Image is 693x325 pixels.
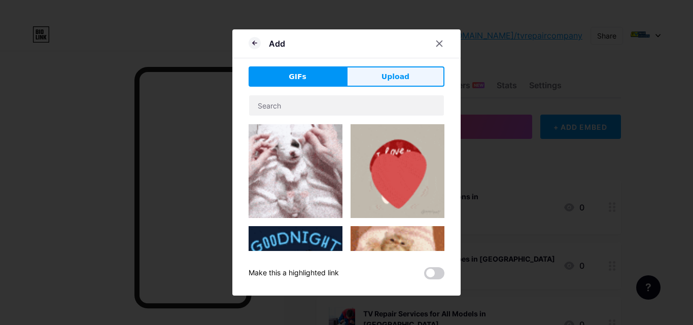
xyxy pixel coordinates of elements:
[382,71,409,82] span: Upload
[346,66,444,87] button: Upload
[249,95,444,116] input: Search
[351,226,444,320] img: Gihpy
[249,124,342,218] img: Gihpy
[249,226,342,320] img: Gihpy
[289,71,306,82] span: GIFs
[249,66,346,87] button: GIFs
[269,38,285,50] div: Add
[351,124,444,218] img: Gihpy
[249,267,339,279] div: Make this a highlighted link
